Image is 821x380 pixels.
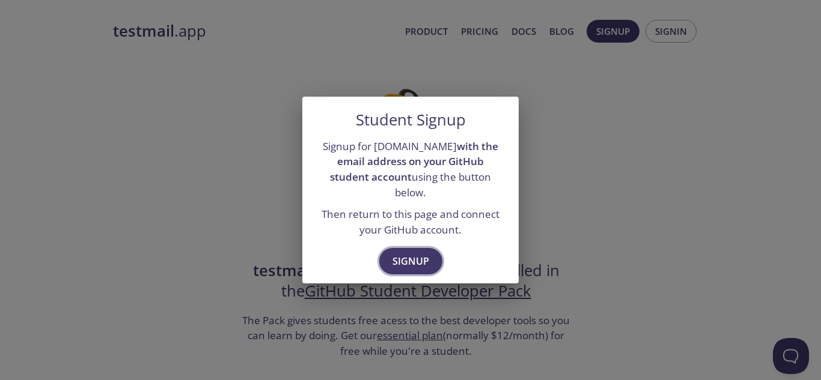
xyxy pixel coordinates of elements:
strong: with the email address on your GitHub student account [330,139,498,184]
button: Signup [379,248,442,274]
h5: Student Signup [356,111,466,129]
p: Then return to this page and connect your GitHub account. [317,207,504,237]
span: Signup [392,253,429,270]
p: Signup for [DOMAIN_NAME] using the button below. [317,139,504,201]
